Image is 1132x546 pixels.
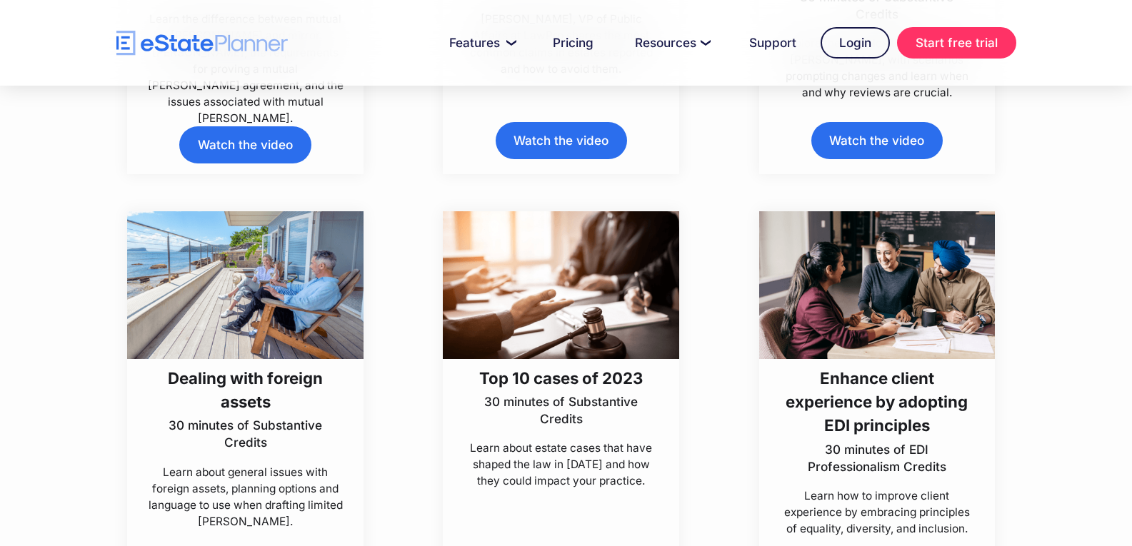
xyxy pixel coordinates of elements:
[811,122,943,158] a: Watch the video
[778,366,976,438] h3: Enhance client experience by adopting EDI principles
[463,393,660,428] p: 30 minutes of Substantive Credits
[732,29,813,57] a: Support
[147,417,344,451] p: 30 minutes of Substantive Credits
[778,487,976,537] p: Learn how to improve client experience by embracing principles of equality, diversity, and inclus...
[897,27,1016,59] a: Start free trial
[759,211,996,537] a: Enhance client experience by adopting EDI principles30 minutes of EDI Professionalism CreditsLear...
[179,126,311,163] a: Watch the video
[432,29,529,57] a: Features
[463,440,660,489] p: Learn about estate cases that have shaped the law in [DATE] and how they could impact your practice.
[496,122,627,158] a: Watch the video
[463,366,660,390] h3: Top 10 cases of 2023
[821,27,890,59] a: Login
[778,441,976,475] p: 30 minutes of EDI Professionalism Credits
[147,464,344,530] p: Learn about general issues with foreign assets, planning options and language to use when draftin...
[116,31,288,56] a: home
[443,211,679,490] a: Top 10 cases of 202330 minutes of Substantive CreditsLearn about estate cases that have shaped th...
[536,29,611,57] a: Pricing
[618,29,725,57] a: Resources
[147,366,344,414] h3: Dealing with foreign assets
[127,211,364,530] a: Dealing with foreign assets30 minutes of Substantive CreditsLearn about general issues with forei...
